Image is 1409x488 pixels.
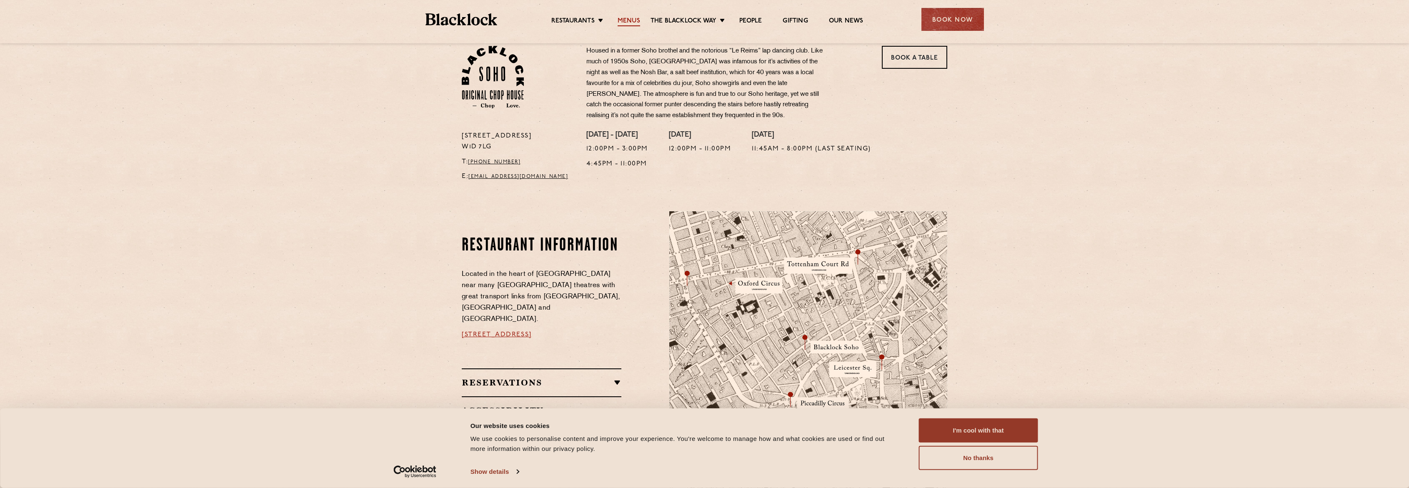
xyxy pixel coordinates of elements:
h4: [DATE] - [DATE] [586,131,648,140]
h4: [DATE] [669,131,731,140]
p: Housed in a former Soho brothel and the notorious “Le Reims” lap dancing club. Like much of 1950s... [586,46,832,121]
button: I'm cool with that [919,418,1038,443]
div: Our website uses cookies [471,420,900,430]
h2: Restaurant information [462,235,621,256]
p: 4:45pm - 11:00pm [586,159,648,170]
a: Show details [471,465,519,478]
a: Our News [829,17,863,26]
p: 12:00pm - 11:00pm [669,144,731,155]
a: People [739,17,762,26]
a: Menus [618,17,640,26]
p: [STREET_ADDRESS] W1D 7LG [462,131,574,153]
div: Book Now [921,8,984,31]
img: Soho-stamp-default.svg [462,46,524,108]
a: Usercentrics Cookiebot - opens in a new window [378,465,451,478]
a: Gifting [783,17,808,26]
h4: [DATE] [752,131,871,140]
img: BL_Textured_Logo-footer-cropped.svg [425,13,498,25]
a: [EMAIL_ADDRESS][DOMAIN_NAME] [468,174,568,179]
p: Located in the heart of [GEOGRAPHIC_DATA] near many [GEOGRAPHIC_DATA] theatres with great transpo... [462,269,621,325]
h2: Reservations [462,378,621,388]
p: T: [462,157,574,168]
a: Restaurants [551,17,595,26]
a: The Blacklock Way [651,17,716,26]
p: 11:45am - 8:00pm (Last seating) [752,144,871,155]
p: E: [462,171,574,182]
a: Book a Table [882,46,947,69]
div: We use cookies to personalise content and improve your experience. You're welcome to manage how a... [471,434,900,454]
h2: Accessibility [462,405,621,415]
a: [STREET_ADDRESS] [462,331,532,338]
button: No thanks [919,446,1038,470]
p: 12:00pm - 3:00pm [586,144,648,155]
a: [PHONE_NUMBER] [468,160,521,165]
